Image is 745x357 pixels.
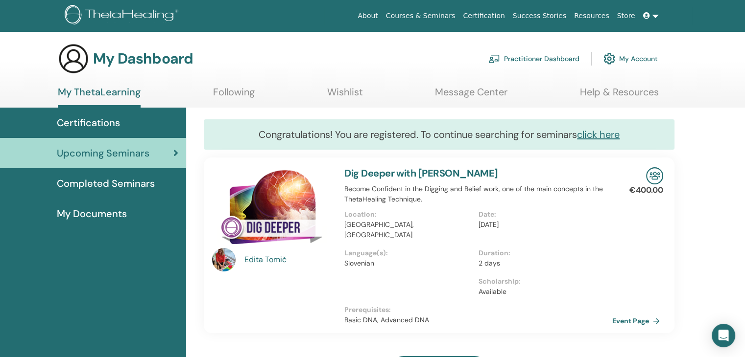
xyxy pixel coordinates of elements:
p: Date : [479,209,606,220]
a: Wishlist [327,86,363,105]
a: Edita Tomič [244,254,335,266]
p: Scholarship : [479,276,606,287]
p: Available [479,287,606,297]
a: Message Center [435,86,507,105]
span: Certifications [57,115,120,130]
p: Basic DNA, Advanced DNA [344,315,612,325]
a: Following [213,86,255,105]
p: Language(s) : [344,248,472,258]
img: cog.svg [603,50,615,67]
a: Event Page [612,313,664,328]
h3: My Dashboard [93,50,193,67]
a: About [354,7,382,25]
p: Slovenian [344,258,472,268]
img: generic-user-icon.jpg [58,43,89,74]
p: 2 days [479,258,606,268]
img: In-Person Seminar [646,167,663,184]
img: Dig Deeper [212,167,333,251]
a: Practitioner Dashboard [488,48,579,69]
span: Completed Seminars [57,176,155,191]
p: Duration : [479,248,606,258]
a: Success Stories [509,7,570,25]
div: Open Intercom Messenger [712,324,735,347]
img: chalkboard-teacher.svg [488,54,500,63]
span: Upcoming Seminars [57,146,149,160]
a: click here [577,128,620,141]
a: Certification [459,7,508,25]
a: My Account [603,48,658,69]
img: default.jpg [212,248,236,271]
a: Courses & Seminars [382,7,459,25]
a: Help & Resources [580,86,659,105]
p: [DATE] [479,220,606,230]
p: Become Confident in the Digging and Belief work, one of the main concepts in the ThetaHealing Tec... [344,184,612,204]
p: €400.00 [629,184,663,196]
a: Resources [570,7,613,25]
a: Store [613,7,639,25]
p: Prerequisites : [344,305,612,315]
p: Location : [344,209,472,220]
a: Dig Deeper with [PERSON_NAME] [344,167,498,179]
span: My Documents [57,206,127,221]
p: [GEOGRAPHIC_DATA], [GEOGRAPHIC_DATA] [344,220,472,240]
img: logo.png [65,5,182,27]
div: Congratulations! You are registered. To continue searching for seminars [204,119,674,150]
a: My ThetaLearning [58,86,141,108]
